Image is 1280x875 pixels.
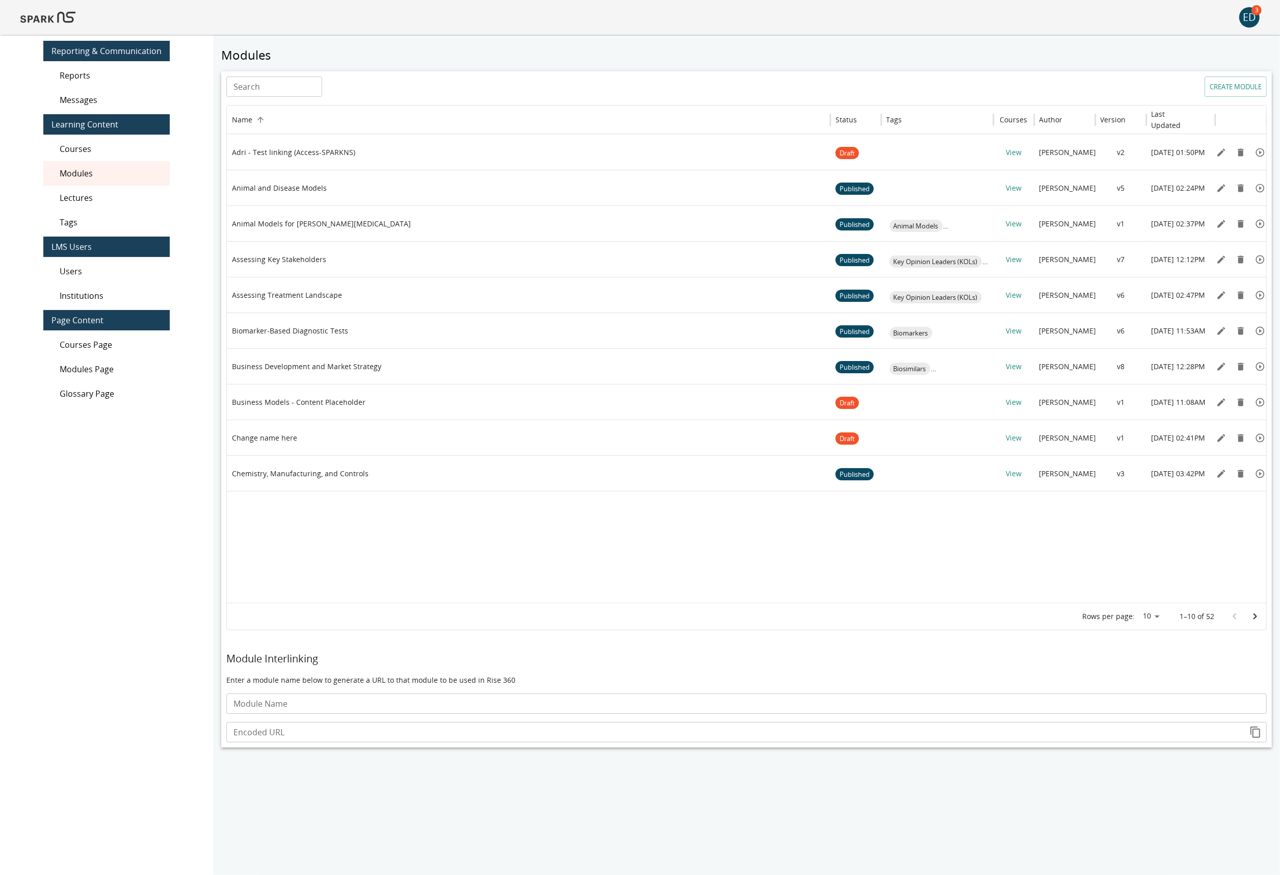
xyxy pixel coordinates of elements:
span: Draft [835,385,859,421]
a: View [1006,397,1022,407]
button: Sort [1064,113,1078,127]
button: Edit [1214,395,1229,410]
span: Reports [60,69,162,82]
svg: Preview [1255,397,1265,407]
button: Preview [1252,359,1268,374]
button: Sort [903,113,918,127]
svg: Edit [1216,397,1226,407]
p: Biomarker-Based Diagnostic Tests [232,326,348,336]
svg: Remove [1236,433,1246,443]
p: [DATE] 11:53AM [1152,326,1206,336]
p: [DATE] 12:28PM [1152,362,1206,372]
button: Edit [1214,466,1229,481]
button: Preview [1252,395,1268,410]
p: [DATE] 02:47PM [1152,290,1206,300]
p: [PERSON_NAME] [1039,147,1096,158]
p: [PERSON_NAME] [1039,254,1096,265]
svg: Remove [1236,183,1246,193]
p: Enter a module name below to generate a URL to that module to be used in Rise 360 [226,675,1267,685]
span: Reporting & Communication [51,45,162,57]
div: Courses Page [43,332,170,357]
button: Remove [1233,181,1248,196]
img: Logo of SPARK at Stanford [20,5,75,30]
div: v8 [1095,348,1146,384]
p: [DATE] 02:37PM [1152,219,1206,229]
a: View [1006,469,1022,478]
p: 1–10 of 52 [1180,611,1214,622]
button: Preview [1252,252,1268,267]
span: Published [835,171,874,207]
svg: Edit [1216,254,1226,265]
p: Rows per page: [1082,611,1135,622]
svg: Edit [1216,147,1226,158]
div: v5 [1095,170,1146,205]
p: Animal Models for [PERSON_NAME][MEDICAL_DATA] [232,219,411,229]
button: Edit [1214,181,1229,196]
svg: Remove [1236,362,1246,372]
div: v2 [1095,134,1146,170]
div: Modules [43,161,170,186]
button: Remove [1233,466,1248,481]
span: Draft [835,136,859,171]
h6: Last Updated [1152,109,1195,131]
p: [DATE] 11:08AM [1152,397,1206,407]
a: View [1006,290,1022,300]
svg: Remove [1236,469,1246,479]
a: View [1006,147,1022,157]
p: Assessing Treatment Landscape [232,290,342,300]
div: Reporting & Communication [43,41,170,61]
div: Page Content [43,310,170,330]
svg: Edit [1216,469,1226,479]
button: Remove [1233,252,1248,267]
div: v7 [1095,241,1146,277]
p: [DATE] 02:41PM [1152,433,1206,443]
svg: Remove [1236,326,1246,336]
span: Users [60,265,162,277]
button: Preview [1252,430,1268,446]
button: Edit [1214,252,1229,267]
p: Chemistry, Manufacturing, and Controls [232,469,369,479]
span: Published [835,457,874,492]
span: Published [835,314,874,349]
button: Sort [858,113,872,127]
svg: Preview [1255,326,1265,336]
button: Preview [1252,288,1268,303]
p: [PERSON_NAME] [1039,433,1096,443]
button: Remove [1233,216,1248,231]
button: Sort [1196,113,1210,127]
div: v3 [1095,455,1146,491]
div: Modules Page [43,357,170,381]
div: Learning Content [43,114,170,135]
div: v6 [1095,313,1146,348]
span: Published [835,243,874,278]
svg: Edit [1216,433,1226,443]
div: Users [43,259,170,284]
svg: Preview [1255,254,1265,265]
span: Published [835,207,874,242]
a: View [1006,254,1022,264]
p: [DATE] 12:12PM [1152,254,1206,265]
button: Remove [1233,145,1248,160]
span: Modules [60,167,162,179]
div: Tags [886,115,902,124]
svg: Edit [1216,290,1226,300]
svg: Preview [1255,362,1265,372]
button: Edit [1214,288,1229,303]
p: Assessing Key Stakeholders [232,254,326,265]
span: Tags [60,216,162,228]
button: Remove [1233,359,1248,374]
svg: Preview [1255,290,1265,300]
svg: Remove [1236,290,1246,300]
a: View [1006,326,1022,336]
a: View [1006,362,1022,371]
button: Preview [1252,216,1268,231]
p: [DATE] 02:24PM [1152,183,1206,193]
div: Lectures [43,186,170,210]
p: Business Models - Content Placeholder [232,397,365,407]
button: Preview [1252,466,1268,481]
button: Create module [1205,76,1267,97]
div: Glossary Page [43,381,170,406]
div: v1 [1095,384,1146,420]
svg: Preview [1255,147,1265,158]
svg: Edit [1216,219,1226,229]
